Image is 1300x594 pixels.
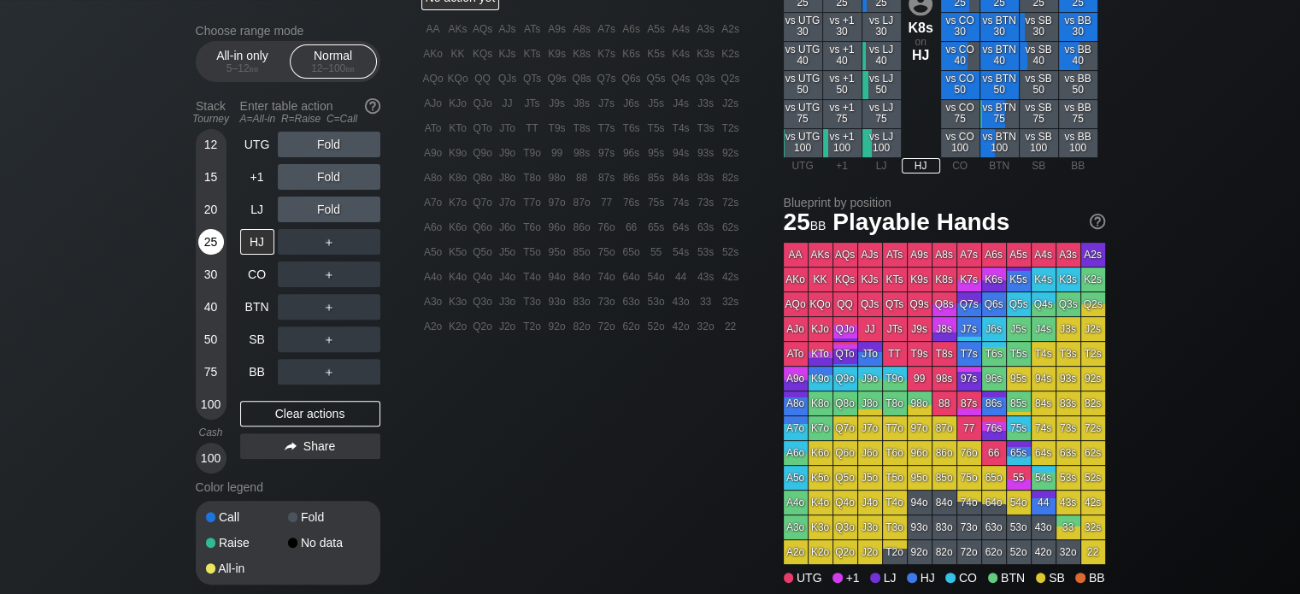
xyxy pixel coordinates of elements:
div: vs UTG 100 [784,129,822,157]
div: Q4s [669,67,693,91]
div: A4s [669,17,693,41]
div: BTN [980,158,1019,173]
div: Q3s [694,67,718,91]
div: vs +1 100 [823,129,862,157]
div: CO [941,158,979,173]
div: 42s [719,265,743,289]
div: UTG [784,158,822,173]
div: J8o [496,166,520,190]
div: Q3o [471,290,495,314]
div: AQs [471,17,495,41]
div: 44 [669,265,693,289]
div: J6o [496,215,520,239]
div: A5s [644,17,668,41]
div: vs BTN 40 [980,42,1019,70]
div: 33 [694,290,718,314]
div: T7s [595,116,619,140]
div: A=All-in R=Raise C=Call [240,113,380,125]
div: 94o [545,265,569,289]
div: A5o [421,240,445,264]
h2: Blueprint by position [784,196,1105,209]
div: KK [446,42,470,66]
div: 20 [198,197,224,222]
div: 55 [644,240,668,264]
div: 25 [198,229,224,255]
div: T8s [570,116,594,140]
div: A9s [545,17,569,41]
div: KTs [521,42,544,66]
div: J9s [545,91,569,115]
div: A6s [982,243,1006,267]
div: KQo [809,292,832,316]
div: AKo [784,268,808,291]
div: ATo [421,116,445,140]
div: Q6o [471,215,495,239]
div: A8s [932,243,956,267]
div: 92s [719,141,743,165]
div: 30 [198,262,224,287]
div: Q8o [471,166,495,190]
div: 76o [595,215,619,239]
div: Fold [278,164,380,190]
div: vs UTG 50 [784,71,822,99]
div: J7o [496,191,520,215]
div: 99 [545,141,569,165]
div: KQo [446,67,470,91]
div: 96o [545,215,569,239]
div: K6s [982,268,1006,291]
div: 93o [545,290,569,314]
div: HJ [240,229,274,255]
div: 64o [620,265,644,289]
div: K5o [446,240,470,264]
div: vs +1 50 [823,71,862,99]
div: K6o [446,215,470,239]
div: vs LJ 100 [862,129,901,157]
div: T4o [521,265,544,289]
div: vs CO 100 [941,129,979,157]
div: AA [421,17,445,41]
div: 100 [198,445,224,471]
h2: Choose range mode [196,24,380,38]
div: vs SB 50 [1020,71,1058,99]
div: 22 [719,315,743,338]
div: vs BB 30 [1059,13,1097,41]
div: Q9s [908,292,932,316]
div: AKo [421,42,445,66]
div: Q2s [719,67,743,91]
div: AQs [833,243,857,267]
div: J3s [694,91,718,115]
div: KQs [471,42,495,66]
div: A7s [595,17,619,41]
div: Q9o [471,141,495,165]
div: A9o [421,141,445,165]
div: +1 [240,164,274,190]
div: 62s [719,215,743,239]
div: vs UTG 40 [784,42,822,70]
div: vs BB 40 [1059,42,1097,70]
div: vs CO 40 [941,42,979,70]
div: Tourney [189,113,233,125]
h1: Playable Hands [784,208,1105,236]
div: 82s [719,166,743,190]
div: 63s [694,215,718,239]
div: vs LJ 75 [862,100,901,128]
div: 87s [595,166,619,190]
div: All-in [206,562,288,574]
div: J6s [620,91,644,115]
div: 73o [595,290,619,314]
div: CO [240,262,274,287]
div: 97s [595,141,619,165]
div: vs BB 50 [1059,71,1097,99]
div: KJs [496,42,520,66]
div: K2s [1081,268,1105,291]
div: 72s [719,191,743,215]
div: Stack [189,92,233,132]
div: 98o [545,166,569,190]
div: QQ [833,292,857,316]
div: Fold [278,197,380,222]
div: ＋ [278,262,380,287]
div: vs BTN 75 [980,100,1019,128]
div: J2o [496,315,520,338]
div: vs LJ 30 [862,13,901,41]
div: J8s [570,91,594,115]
